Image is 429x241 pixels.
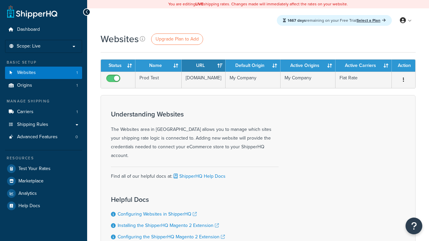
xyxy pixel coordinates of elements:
[17,109,34,115] span: Carriers
[111,167,279,181] div: Find all of our helpful docs at:
[5,23,82,36] a: Dashboard
[17,134,58,140] span: Advanced Features
[151,33,203,45] a: Upgrade Plan to Add
[17,44,41,49] span: Scope: Live
[111,110,279,160] div: The Websites area in [GEOGRAPHIC_DATA] allows you to manage which sites your shipping rate logic ...
[5,106,82,118] a: Carriers 1
[5,155,82,161] div: Resources
[75,134,78,140] span: 0
[357,17,386,23] a: Select a Plan
[135,60,182,72] th: Name: activate to sort column ascending
[277,15,392,26] div: remaining on your Free Trial
[281,60,335,72] th: Active Origins: activate to sort column ascending
[5,67,82,79] a: Websites 1
[226,72,281,88] td: My Company
[335,60,392,72] th: Active Carriers: activate to sort column ascending
[5,67,82,79] li: Websites
[335,72,392,88] td: Flat Rate
[5,131,82,143] li: Advanced Features
[76,70,78,76] span: 1
[118,222,219,229] a: Installing the ShipperHQ Magento 2 Extension
[5,131,82,143] a: Advanced Features 0
[101,32,139,46] h1: Websites
[17,122,48,128] span: Shipping Rules
[76,83,78,88] span: 1
[17,70,36,76] span: Websites
[156,35,199,43] span: Upgrade Plan to Add
[5,118,82,131] a: Shipping Rules
[288,17,306,23] strong: 1467 days
[182,72,226,88] td: [DOMAIN_NAME]
[111,196,232,203] h3: Helpful Docs
[392,60,415,72] th: Action
[17,27,40,32] span: Dashboard
[118,233,225,240] a: Configuring the ShipperHQ Magento 2 Extension
[18,191,37,196] span: Analytics
[281,72,335,88] td: My Company
[18,166,51,172] span: Test Your Rates
[135,72,182,88] td: Prod Test
[7,5,57,18] a: ShipperHQ Home
[17,83,32,88] span: Origins
[76,109,78,115] span: 1
[5,60,82,65] div: Basic Setup
[5,175,82,187] a: Marketplace
[5,79,82,92] li: Origins
[18,203,40,209] span: Help Docs
[118,211,197,218] a: Configuring Websites in ShipperHQ
[5,200,82,212] a: Help Docs
[5,79,82,92] a: Origins 1
[5,106,82,118] li: Carriers
[172,173,226,180] a: ShipperHQ Help Docs
[5,98,82,104] div: Manage Shipping
[195,1,203,7] b: LIVE
[111,110,279,118] h3: Understanding Websites
[226,60,281,72] th: Default Origin: activate to sort column ascending
[5,163,82,175] a: Test Your Rates
[18,178,44,184] span: Marketplace
[5,187,82,199] a: Analytics
[182,60,226,72] th: URL: activate to sort column ascending
[406,218,422,234] button: Open Resource Center
[101,60,135,72] th: Status: activate to sort column ascending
